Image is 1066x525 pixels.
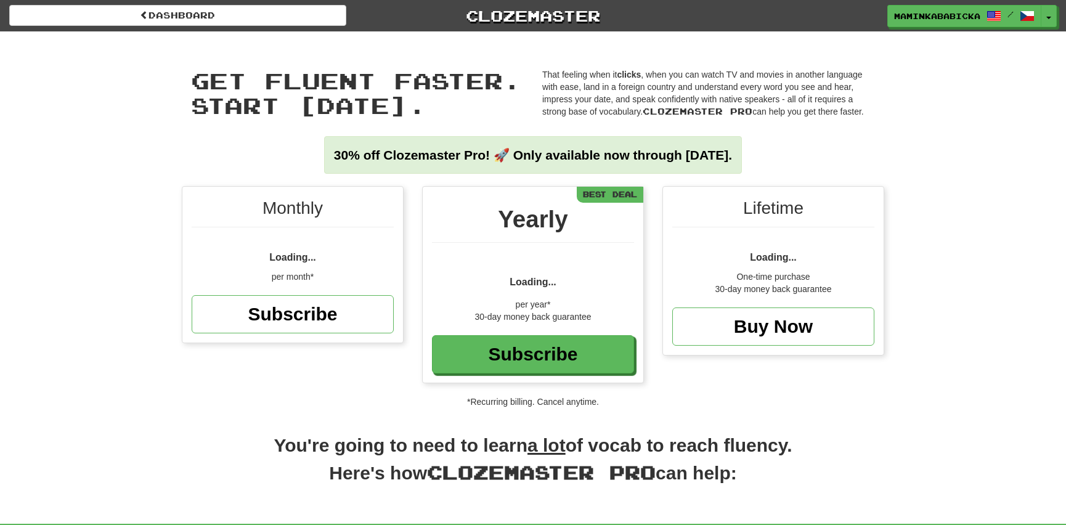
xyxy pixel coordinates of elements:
a: Subscribe [192,295,394,333]
span: maminkababicka [894,10,980,22]
a: Dashboard [9,5,346,26]
span: / [1007,10,1014,18]
a: Clozemaster [365,5,702,26]
span: Loading... [510,277,556,287]
div: 30-day money back guarantee [672,283,874,295]
p: That feeling when it , when you can watch TV and movies in another language with ease, land in a ... [542,68,875,118]
span: Loading... [269,252,316,262]
u: a lot [527,435,566,455]
strong: clicks [617,70,641,79]
div: 30-day money back guarantee [432,311,634,323]
div: Yearly [432,202,634,243]
a: Subscribe [432,335,634,373]
h2: You're going to need to learn of vocab to reach fluency. Here's how can help: [182,433,884,499]
div: per month* [192,271,394,283]
a: Buy Now [672,307,874,346]
strong: 30% off Clozemaster Pro! 🚀 Only available now through [DATE]. [334,148,732,162]
div: Best Deal [577,187,643,202]
span: Clozemaster Pro [427,461,656,483]
a: maminkababicka / [887,5,1041,27]
div: per year* [432,298,634,311]
div: Lifetime [672,196,874,227]
span: Clozemaster Pro [643,106,752,116]
span: Get fluent faster. Start [DATE]. [191,67,521,118]
div: One-time purchase [672,271,874,283]
div: Monthly [192,196,394,227]
span: Loading... [750,252,797,262]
